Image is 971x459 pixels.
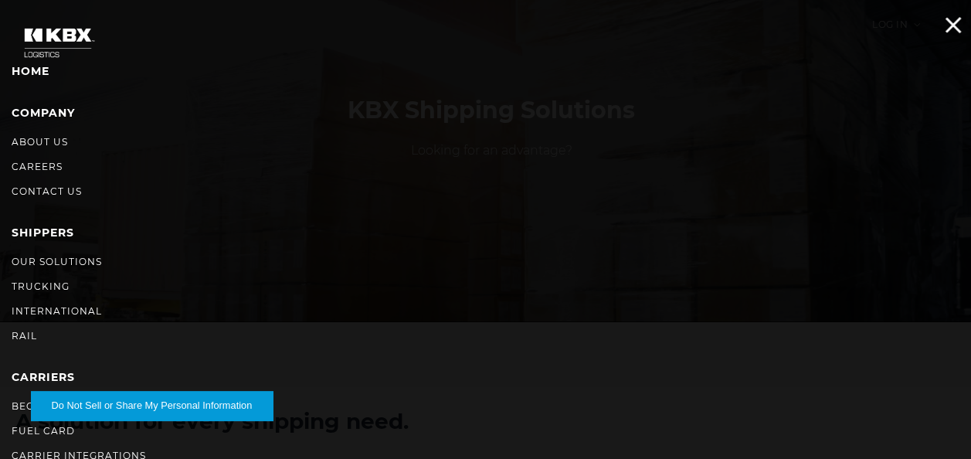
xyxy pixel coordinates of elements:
a: Contact Us [12,185,82,197]
a: International [12,305,102,317]
button: Do Not Sell or Share My Personal Information [31,391,273,420]
img: kbx logo [12,15,104,70]
a: SHIPPERS [12,226,74,240]
a: Fuel Card [12,425,75,437]
a: RAIL [12,330,37,342]
a: About Us [12,136,68,148]
a: Carriers [12,370,75,384]
a: Trucking [12,280,70,292]
a: Company [12,106,75,120]
a: Our Solutions [12,256,102,267]
a: Become a Carrier [12,400,122,412]
a: Careers [12,161,63,172]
